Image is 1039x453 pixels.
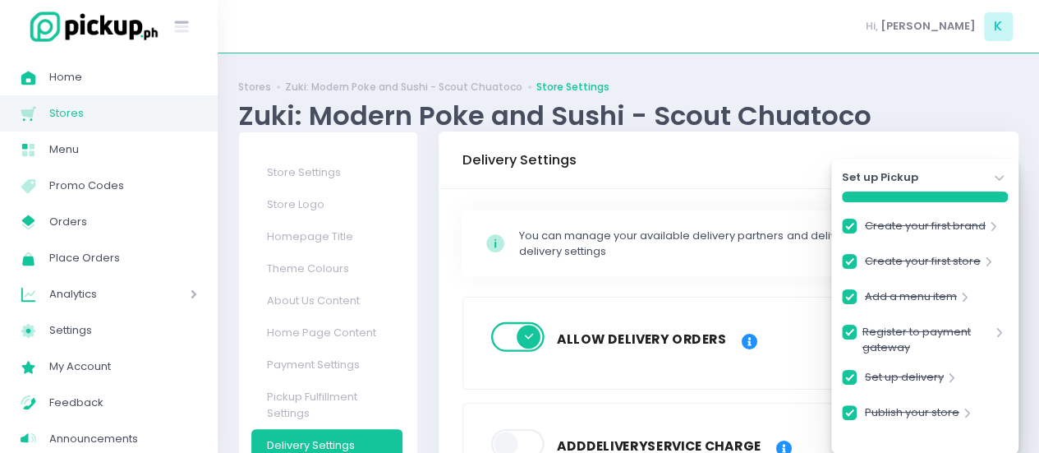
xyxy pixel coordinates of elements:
span: Home [49,67,197,88]
a: Publish your store [865,404,959,427]
a: Register to payment gateway [862,324,991,356]
span: Hi, [866,18,878,35]
span: Orders [49,211,197,233]
a: Store Settings [251,156,402,188]
a: Home Page Content [251,317,402,349]
span: Feedback [49,392,197,414]
label: Allow delivery orders [547,317,736,363]
a: Create your first brand [865,218,986,240]
a: Add a menu item [865,289,957,311]
a: Store Logo [251,188,402,220]
div: Delivery Settings [462,137,577,183]
a: About Us Content [251,284,402,317]
a: Stores [238,80,271,95]
span: Promo Codes [49,175,197,196]
span: Stores [49,103,197,124]
a: Zuki: Modern Poke and Sushi - Scout Chuatoco [285,80,522,95]
span: My Account [49,356,197,377]
span: [PERSON_NAME] [880,18,976,35]
div: You can manage your available delivery partners and delivery address in your delivery settings [519,228,972,260]
span: K [984,12,1013,41]
a: Theme Colours [251,252,402,284]
a: Create your first store [865,253,981,275]
a: Pickup Fulfillment Settings [251,381,402,429]
a: Payment Settings [251,349,402,381]
img: logo [21,9,160,44]
span: Announcements [49,428,197,450]
span: Analytics [49,284,144,305]
strong: Set up Pickup [842,169,918,186]
a: Homepage Title [251,220,402,252]
span: Place Orders [49,247,197,269]
div: Zuki: Modern Poke and Sushi - Scout Chuatoco [238,99,1018,132]
span: Settings [49,320,197,341]
span: Menu [49,139,197,160]
a: Store Settings [536,80,609,95]
a: Set up delivery [865,369,944,391]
